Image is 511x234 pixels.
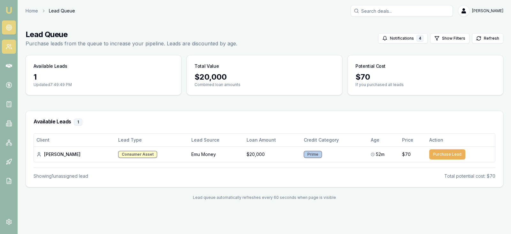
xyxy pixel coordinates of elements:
th: Action [427,134,495,146]
p: Updated 7:49:49 PM [34,82,173,87]
th: Client [34,134,116,146]
p: Purchase leads from the queue to increase your pipeline. Leads are discounted by age. [26,40,237,47]
button: Notifications4 [378,33,428,43]
div: 1 [34,72,173,82]
p: If you purchased all leads [355,82,495,87]
div: Lead queue automatically refreshes every 60 seconds when page is visible [26,195,503,200]
img: emu-icon-u.png [5,6,13,14]
th: Age [368,134,400,146]
button: Show Filters [430,33,469,43]
p: Combined loan amounts [194,82,334,87]
div: $ 70 [355,72,495,82]
th: Loan Amount [244,134,301,146]
span: $70 [402,151,411,158]
th: Price [400,134,427,146]
div: 1 [74,119,82,126]
div: Total potential cost: $70 [444,173,495,179]
h3: Potential Cost [355,63,385,69]
div: $ 20,000 [194,72,334,82]
button: Refresh [472,33,503,43]
td: Emu Money [189,146,244,162]
td: $20,000 [244,146,301,162]
th: Lead Type [116,134,189,146]
button: Purchase Lead [429,149,465,160]
div: Consumer Asset [118,151,157,158]
div: Showing 1 unassigned lead [34,173,88,179]
span: 52m [376,151,385,158]
h3: Total Value [194,63,219,69]
div: 4 [416,35,423,42]
th: Lead Source [189,134,244,146]
th: Credit Category [301,134,368,146]
h3: Available Leads [34,119,495,126]
a: Home [26,8,38,14]
nav: breadcrumb [26,8,75,14]
input: Search deals [351,5,453,17]
h1: Lead Queue [26,29,237,40]
span: [PERSON_NAME] [472,8,503,13]
div: [PERSON_NAME] [36,151,113,158]
h3: Available Leads [34,63,67,69]
span: Lead Queue [49,8,75,14]
div: Prime [304,151,322,158]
